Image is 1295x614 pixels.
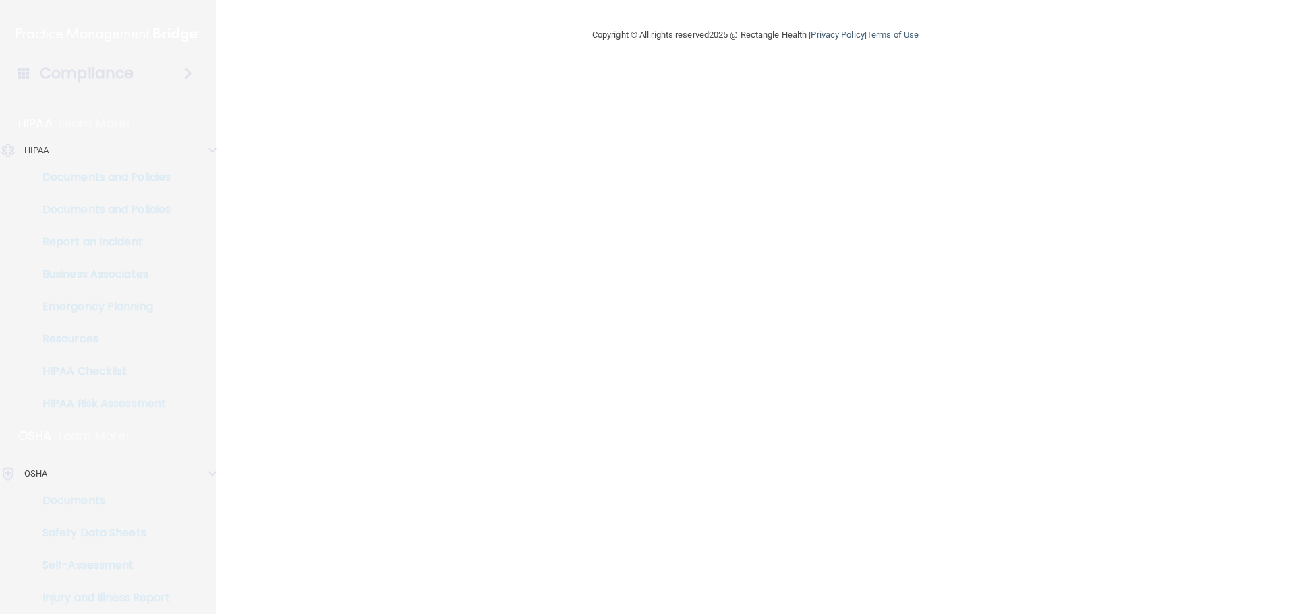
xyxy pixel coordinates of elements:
a: Terms of Use [867,30,919,40]
div: Copyright © All rights reserved 2025 @ Rectangle Health | | [509,13,1002,57]
p: Resources [9,332,193,346]
p: Emergency Planning [9,300,193,313]
p: Learn More! [59,428,130,444]
p: HIPAA [24,142,49,158]
p: Injury and Illness Report [9,591,193,605]
h4: Compliance [40,64,134,83]
p: HIPAA Risk Assessment [9,397,193,410]
p: HIPAA [18,115,53,131]
p: Learn More! [59,115,131,131]
p: OSHA [24,466,47,482]
p: Documents [9,494,193,508]
img: PMB logo [16,21,200,48]
p: Documents and Policies [9,203,193,216]
p: Business Associates [9,268,193,281]
p: HIPAA Checklist [9,365,193,378]
a: Privacy Policy [811,30,864,40]
p: Self-Assessment [9,559,193,572]
p: OSHA [18,428,52,444]
p: Safety Data Sheets [9,526,193,540]
p: Report an Incident [9,235,193,249]
p: Documents and Policies [9,171,193,184]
